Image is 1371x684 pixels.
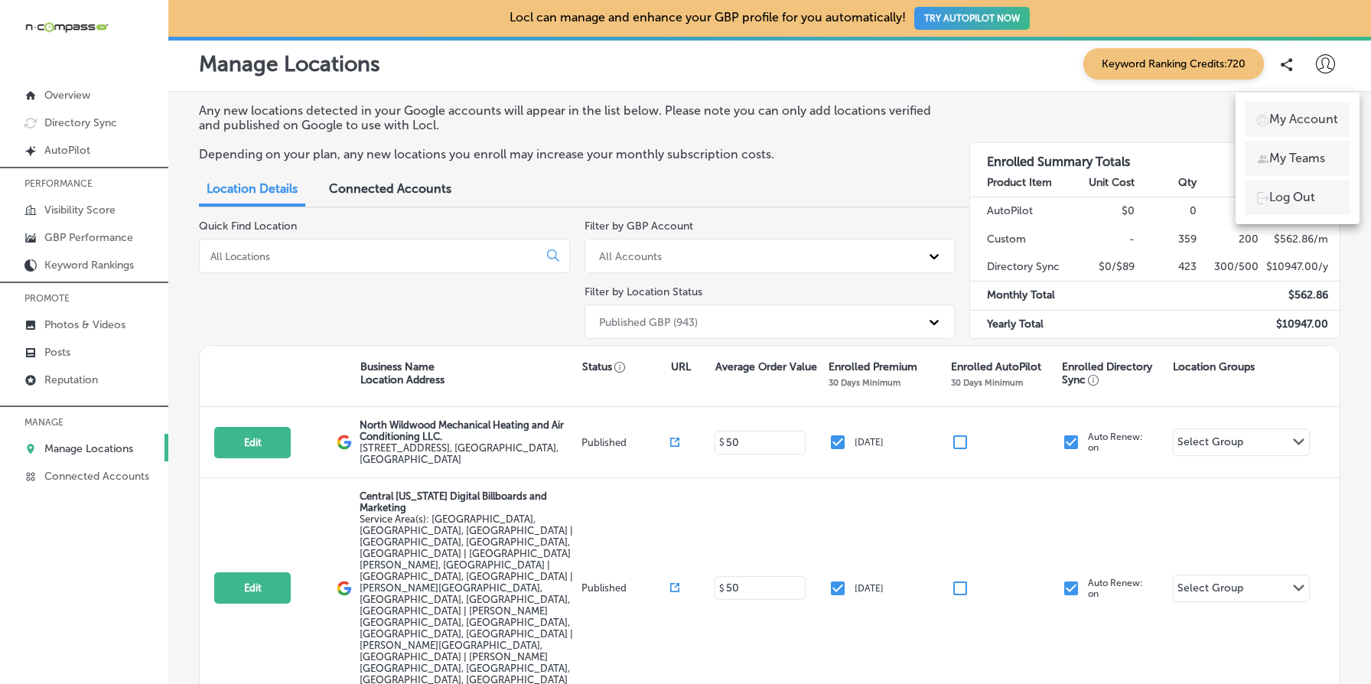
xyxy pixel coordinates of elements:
p: Directory Sync [44,116,117,129]
p: Photos & Videos [44,318,125,331]
p: Keyword Rankings [44,259,134,272]
p: My Teams [1269,149,1325,168]
img: 660ab0bf-5cc7-4cb8-ba1c-48b5ae0f18e60NCTV_CLogo_TV_Black_-500x88.png [24,20,109,34]
p: GBP Performance [44,231,133,244]
a: My Account [1245,102,1350,137]
p: Manage Locations [44,442,133,455]
button: TRY AUTOPILOT NOW [914,7,1030,30]
p: Posts [44,346,70,359]
p: Connected Accounts [44,470,149,483]
a: Log Out [1245,180,1350,215]
p: Visibility Score [44,204,116,217]
p: Log Out [1269,188,1315,207]
p: Overview [44,89,90,102]
a: My Teams [1245,141,1350,176]
p: AutoPilot [44,144,90,157]
p: Reputation [44,373,98,386]
p: My Account [1269,110,1338,129]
